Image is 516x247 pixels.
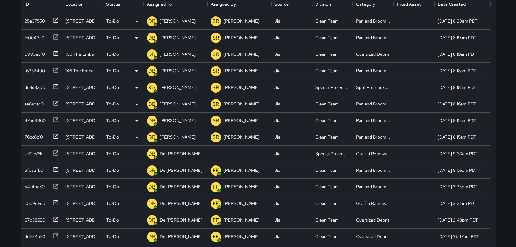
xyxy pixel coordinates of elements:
div: 124 Market Street [65,200,100,207]
div: 67d38630 [22,214,45,223]
div: aa8adac0 [22,98,44,107]
p: SR [213,84,219,91]
div: 87ae9960 [22,115,46,124]
div: Jia [274,200,280,207]
p: To-Do [106,68,119,74]
div: 8 Mission Street [65,18,100,24]
p: [PERSON_NAME] [160,51,196,57]
div: Pan and Broom Block Faces [356,101,390,107]
div: Pan and Broom Block Faces [356,34,390,41]
p: To-Do [106,117,119,124]
p: To-Do [106,34,119,41]
div: Jia [274,184,280,190]
div: 8/15/2025, 10:47am PDT [438,233,479,240]
div: 44 Montgomery Street [65,150,100,157]
div: Special Projects Team [315,150,350,157]
div: Jia [274,233,280,240]
div: 8/18/2025, 3:33pm PDT [438,184,478,190]
p: DB [148,117,156,125]
p: FF [213,216,219,224]
p: KG [149,84,156,91]
p: To-Do [106,51,119,57]
div: 25a37550 [22,15,45,24]
p: DB [148,233,156,241]
p: FF [213,200,219,207]
p: DB [148,100,156,108]
div: Clean Team [315,217,339,223]
div: Jia [274,134,280,140]
div: Clean Team [315,18,339,24]
div: 76cc8c10 [22,131,43,140]
div: 1c0043c0 [22,32,44,41]
p: DB [148,216,156,224]
p: FF [213,183,219,191]
p: To-Do [106,184,119,190]
p: [PERSON_NAME] [223,184,259,190]
div: Jia [274,101,280,107]
p: [PERSON_NAME] [223,51,259,57]
p: [PERSON_NAME] [160,101,196,107]
div: 169 Steuart Street [65,84,100,91]
div: 165 Steuart Street [65,101,100,107]
div: 8/20/2025, 8:15am PDT [438,117,476,124]
div: 100 The Embarcadero [65,51,100,57]
div: Pan and Broom Block Faces [356,68,390,74]
div: efb32fb0 [22,164,43,173]
p: FF [213,233,219,241]
p: [PERSON_NAME] [223,84,259,91]
p: To-Do [106,200,119,207]
p: De'[PERSON_NAME] [160,184,202,190]
p: SR [213,134,219,141]
p: [PERSON_NAME] [160,34,196,41]
div: 77 Steuart Street [65,117,100,124]
p: SR [213,51,219,58]
p: SR [213,117,219,125]
div: 8/20/2025, 8:19am PDT [438,51,476,57]
div: Pan and Broom Block Faces [356,18,390,24]
div: dd534a50 [22,231,45,240]
div: Clean Team [315,34,339,41]
p: DB [148,150,156,158]
div: Jia [274,217,280,223]
p: DB [148,183,156,191]
div: 555 Commercial Street [65,233,100,240]
p: SR [213,34,219,42]
div: Pan and Broom Block Faces [356,134,390,140]
div: 8/20/2025, 8:18am PDT [438,84,476,91]
p: [PERSON_NAME] [160,68,196,74]
p: [PERSON_NAME] [223,18,259,24]
p: [PERSON_NAME] [223,217,259,223]
div: 124 Market Street [65,184,100,190]
p: SR [213,67,219,75]
p: To-Do [106,18,119,24]
div: 222 Leidesdorff Street [65,217,100,223]
p: [PERSON_NAME] [223,101,259,107]
div: Jia [274,150,280,157]
p: SR [213,100,219,108]
div: Clean Team [315,68,339,74]
div: Clean Team [315,134,339,140]
p: To-Do [106,233,119,240]
div: dc8e3300 [22,82,45,91]
p: [PERSON_NAME] [223,34,259,41]
div: Jia [274,51,280,57]
p: De'[PERSON_NAME] [160,233,202,240]
p: [PERSON_NAME] [223,233,259,240]
p: To-Do [106,150,119,157]
div: 8/20/2025, 8:15am PDT [438,134,476,140]
div: Jia [274,167,280,173]
div: c0b9e8c0 [22,198,45,207]
div: 8/20/2025, 8:19am PDT [438,34,476,41]
div: Jia [274,68,280,74]
p: To-Do [106,84,119,91]
div: 8/18/2025, 3:21pm PDT [438,200,476,207]
div: 8/19/2025, 8:05am PDT [438,167,478,173]
p: DB [148,67,156,75]
div: Jia [274,84,280,91]
div: Clean Team [315,233,339,240]
div: Clean Team [315,184,339,190]
div: 77 Steuart Street [65,134,100,140]
p: DB [148,18,156,25]
div: 0993ecf0 [22,48,45,57]
p: DB [148,134,156,141]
